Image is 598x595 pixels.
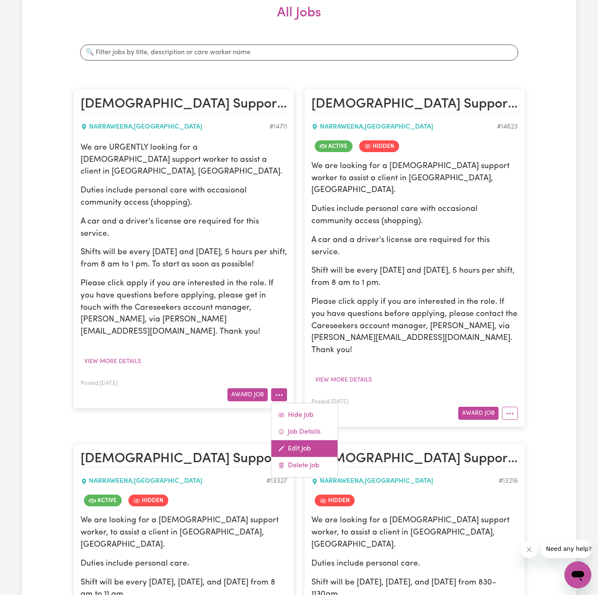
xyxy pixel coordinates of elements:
button: More options [271,388,287,401]
span: Posted: [DATE] [81,381,118,386]
a: Job Details [271,423,337,440]
div: Job ID #13216 [499,476,518,486]
p: A car and a driver's license are required for this service. [81,216,287,240]
h2: Female Support Worker Needed For Personal Care In Narraweena, NSW [311,451,518,468]
div: NARRAWEENA , [GEOGRAPHIC_DATA] [81,122,269,132]
a: Edit Job [271,440,337,457]
p: A car and a driver's license are required for this service. [311,234,518,259]
div: Job ID #14711 [269,122,287,132]
a: Hide Job [271,406,337,423]
button: View more details [311,374,376,387]
a: Delete Job [271,457,337,474]
iframe: Button to launch messaging window [564,561,591,588]
button: Award Job [458,407,499,420]
span: Job is hidden [315,495,355,506]
p: Duties include personal care with occasional community access (shopping). [81,185,287,209]
button: More options [502,407,518,420]
iframe: Close message [521,541,538,558]
input: 🔍 Filter jobs by title, description or care worker name [80,45,518,61]
button: View more details [81,355,145,368]
h2: All Jobs [73,5,525,34]
div: NARRAWEENA , [GEOGRAPHIC_DATA] [311,122,497,132]
span: Need any help? [5,6,51,13]
div: NARRAWEENA , [GEOGRAPHIC_DATA] [311,476,499,486]
h2: Female Support Worker Needed For Personal Care In Narraweena, NSW [311,96,518,113]
p: Duties include personal care. [81,558,287,570]
h2: Female Support Worker Needed For Personal Care In Narraweena, NSW [81,96,287,113]
p: Duties include personal care. [311,558,518,570]
p: We are looking for a [DEMOGRAPHIC_DATA] support worker to assist a client in [GEOGRAPHIC_DATA], [... [311,161,518,197]
div: Job ID #13327 [266,476,287,486]
p: Duties include personal care with occasional community access (shopping). [311,203,518,228]
span: Job is hidden [128,495,168,506]
div: More options [271,403,338,477]
p: Shift will be every [DATE] and [DATE], 5 hours per shift, from 8 am to 1 pm. [311,265,518,290]
button: Award Job [227,388,268,401]
h2: Female Support Worker Needed For Personal Care In Narraweena, NSW [81,451,287,468]
p: We are looking for a [DEMOGRAPHIC_DATA] support worker, to assist a client in [GEOGRAPHIC_DATA], ... [311,515,518,551]
div: NARRAWEENA , [GEOGRAPHIC_DATA] [81,476,266,486]
span: Job is hidden [359,140,399,152]
p: We are URGENTLY looking for a [DEMOGRAPHIC_DATA] support worker to assist a client in [GEOGRAPHIC... [81,142,287,178]
p: Shifts will be every [DATE] and [DATE], 5 hours per shift, from 8 am to 1 pm. To start as soon as... [81,247,287,271]
iframe: Message from company [541,540,591,558]
span: Job is active [84,495,122,506]
span: Job is active [315,140,353,152]
div: Job ID #14623 [497,122,518,132]
span: Posted: [DATE] [311,399,348,405]
p: We are looking for a [DEMOGRAPHIC_DATA] support worker, to assist a client in [GEOGRAPHIC_DATA], ... [81,515,287,551]
p: Please click apply if you are interested in the role. If you have questions before applying, plea... [311,296,518,357]
p: Please click apply if you are interested in the role. If you have questions before applying, plea... [81,278,287,338]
